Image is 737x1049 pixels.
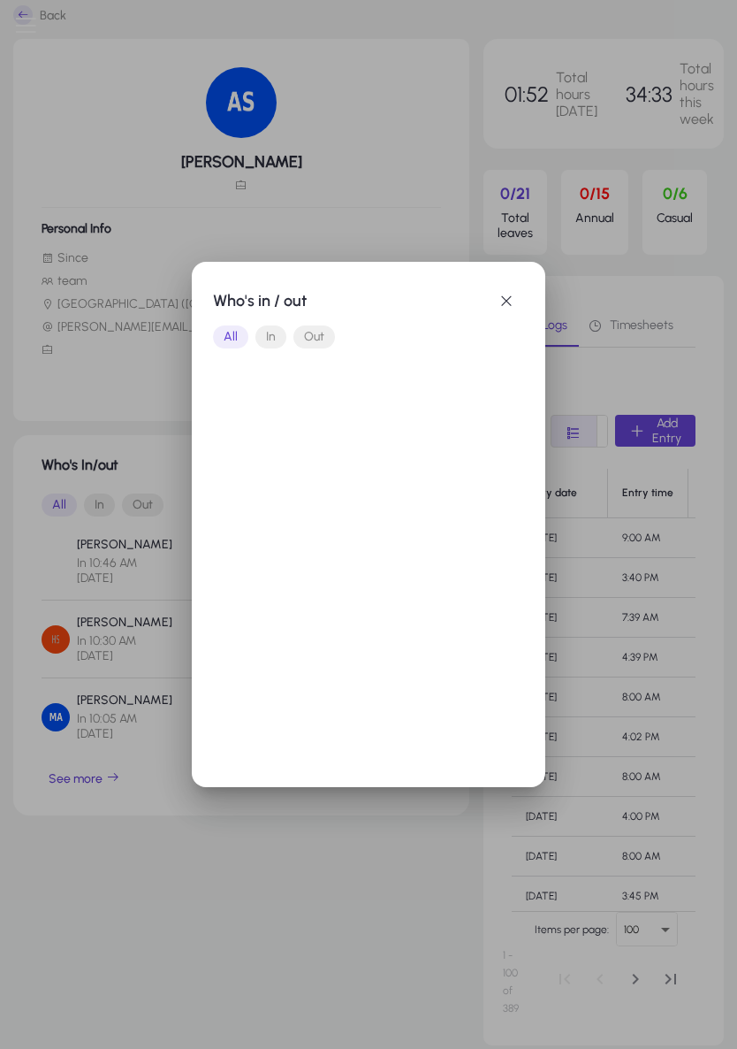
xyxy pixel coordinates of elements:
[213,287,489,315] h1: Who's in / out
[255,325,286,348] button: In
[293,325,335,348] button: Out
[213,319,524,355] mat-button-toggle-group: Font Style
[213,325,248,348] button: All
